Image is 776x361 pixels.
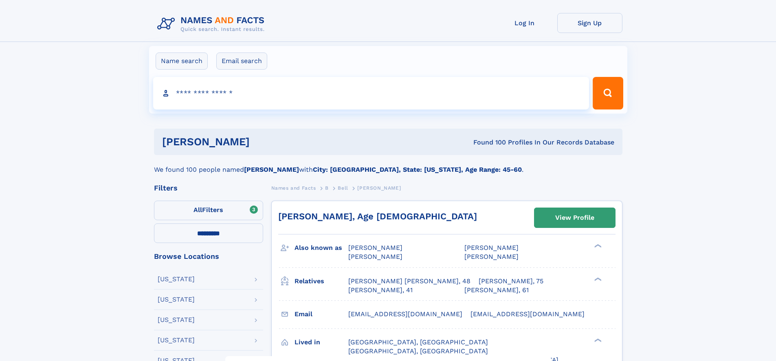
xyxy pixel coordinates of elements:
[470,310,585,318] span: [EMAIL_ADDRESS][DOMAIN_NAME]
[592,243,602,249] div: ❯
[338,183,348,193] a: Bell
[278,211,477,221] a: [PERSON_NAME], Age [DEMOGRAPHIC_DATA]
[153,77,589,109] input: search input
[593,77,623,109] button: Search Button
[154,184,263,192] div: Filters
[464,253,519,260] span: [PERSON_NAME]
[348,286,413,295] a: [PERSON_NAME], 41
[154,13,271,35] img: Logo Names and Facts
[464,286,529,295] a: [PERSON_NAME], 61
[348,253,402,260] span: [PERSON_NAME]
[158,337,195,343] div: [US_STATE]
[158,296,195,303] div: [US_STATE]
[271,183,316,193] a: Names and Facts
[361,138,614,147] div: Found 100 Profiles In Our Records Database
[592,337,602,343] div: ❯
[348,347,488,355] span: [GEOGRAPHIC_DATA], [GEOGRAPHIC_DATA]
[348,310,462,318] span: [EMAIL_ADDRESS][DOMAIN_NAME]
[154,253,263,260] div: Browse Locations
[295,307,348,321] h3: Email
[348,277,470,286] a: [PERSON_NAME] [PERSON_NAME], 48
[216,53,267,70] label: Email search
[158,276,195,282] div: [US_STATE]
[555,208,594,227] div: View Profile
[592,276,602,282] div: ❯
[158,317,195,323] div: [US_STATE]
[154,201,263,220] label: Filters
[295,274,348,288] h3: Relatives
[338,185,348,191] span: Bell
[357,185,401,191] span: [PERSON_NAME]
[244,166,299,173] b: [PERSON_NAME]
[325,183,329,193] a: B
[313,166,522,173] b: City: [GEOGRAPHIC_DATA], State: [US_STATE], Age Range: 45-60
[156,53,208,70] label: Name search
[295,241,348,255] h3: Also known as
[348,338,488,346] span: [GEOGRAPHIC_DATA], [GEOGRAPHIC_DATA]
[193,206,202,214] span: All
[464,244,519,252] span: [PERSON_NAME]
[325,185,329,191] span: B
[557,13,622,33] a: Sign Up
[479,277,543,286] a: [PERSON_NAME], 75
[295,335,348,349] h3: Lived in
[534,208,615,228] a: View Profile
[492,13,557,33] a: Log In
[154,155,622,175] div: We found 100 people named with .
[348,244,402,252] span: [PERSON_NAME]
[162,137,362,147] h1: [PERSON_NAME]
